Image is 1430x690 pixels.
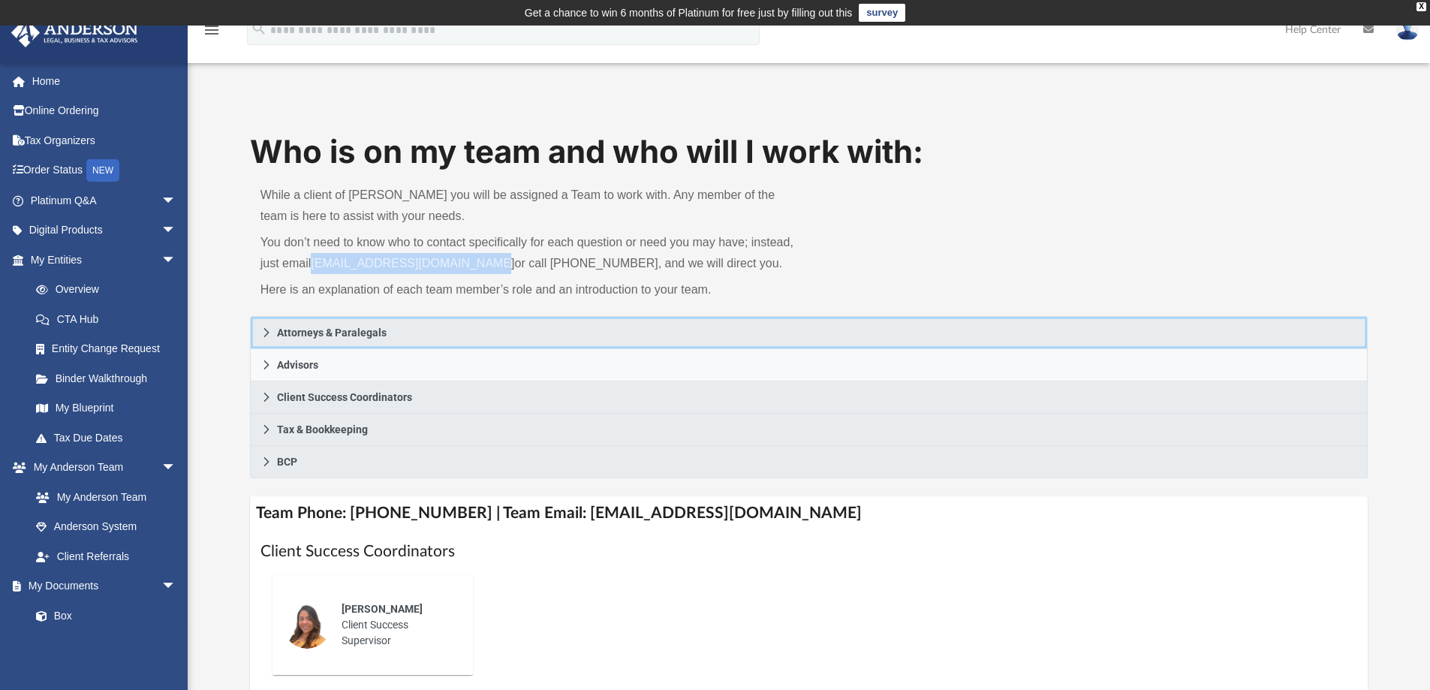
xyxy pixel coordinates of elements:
[250,130,1368,174] h1: Who is on my team and who will I work with:
[21,631,191,661] a: Meeting Minutes
[11,215,199,246] a: Digital Productsarrow_drop_down
[21,482,184,512] a: My Anderson Team
[251,20,267,37] i: search
[11,155,199,186] a: Order StatusNEW
[260,541,1358,562] h1: Client Success Coordinators
[161,571,191,602] span: arrow_drop_down
[277,360,318,370] span: Advisors
[11,96,199,126] a: Online Ordering
[260,185,799,227] p: While a client of [PERSON_NAME] you will be assigned a Team to work with. Any member of the team ...
[1396,19,1419,41] img: User Pic
[250,496,1368,530] h4: Team Phone: [PHONE_NUMBER] | Team Email: [EMAIL_ADDRESS][DOMAIN_NAME]
[283,601,331,649] img: thumbnail
[11,453,191,483] a: My Anderson Teamarrow_drop_down
[21,275,199,305] a: Overview
[250,316,1368,349] a: Attorneys & Paralegals
[161,245,191,276] span: arrow_drop_down
[11,571,191,601] a: My Documentsarrow_drop_down
[11,185,199,215] a: Platinum Q&Aarrow_drop_down
[11,66,199,96] a: Home
[21,393,191,423] a: My Blueprint
[250,446,1368,478] a: BCP
[250,414,1368,446] a: Tax & Bookkeeping
[277,327,387,338] span: Attorneys & Paralegals
[250,381,1368,414] a: Client Success Coordinators
[250,349,1368,381] a: Advisors
[311,257,514,270] a: [EMAIL_ADDRESS][DOMAIN_NAME]
[21,601,184,631] a: Box
[161,185,191,216] span: arrow_drop_down
[7,18,143,47] img: Anderson Advisors Platinum Portal
[277,424,368,435] span: Tax & Bookkeeping
[161,453,191,484] span: arrow_drop_down
[21,304,199,334] a: CTA Hub
[525,4,853,22] div: Get a chance to win 6 months of Platinum for free just by filling out this
[260,232,799,274] p: You don’t need to know who to contact specifically for each question or need you may have; instea...
[86,159,119,182] div: NEW
[260,279,799,300] p: Here is an explanation of each team member’s role and an introduction to your team.
[859,4,905,22] a: survey
[277,392,412,402] span: Client Success Coordinators
[331,591,462,659] div: Client Success Supervisor
[21,541,191,571] a: Client Referrals
[277,456,297,467] span: BCP
[21,334,199,364] a: Entity Change Request
[21,512,191,542] a: Anderson System
[21,363,199,393] a: Binder Walkthrough
[11,245,199,275] a: My Entitiesarrow_drop_down
[1416,2,1426,11] div: close
[21,423,199,453] a: Tax Due Dates
[203,29,221,39] a: menu
[342,603,423,615] span: [PERSON_NAME]
[203,21,221,39] i: menu
[161,215,191,246] span: arrow_drop_down
[11,125,199,155] a: Tax Organizers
